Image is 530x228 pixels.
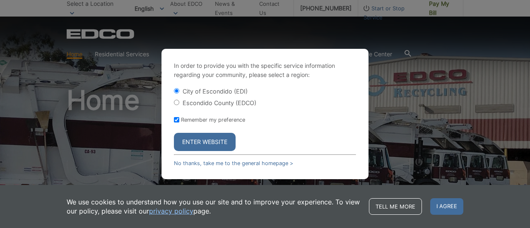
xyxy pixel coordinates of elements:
label: Remember my preference [181,117,245,123]
a: No thanks, take me to the general homepage > [174,160,293,166]
label: City of Escondido (EDI) [183,88,248,95]
p: In order to provide you with the specific service information regarding your community, please se... [174,61,356,79]
span: I agree [430,198,463,215]
a: Tell me more [369,198,422,215]
label: Escondido County (EDCO) [183,99,256,106]
p: We use cookies to understand how you use our site and to improve your experience. To view our pol... [67,197,361,216]
button: Enter Website [174,133,236,151]
a: privacy policy [149,206,193,216]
